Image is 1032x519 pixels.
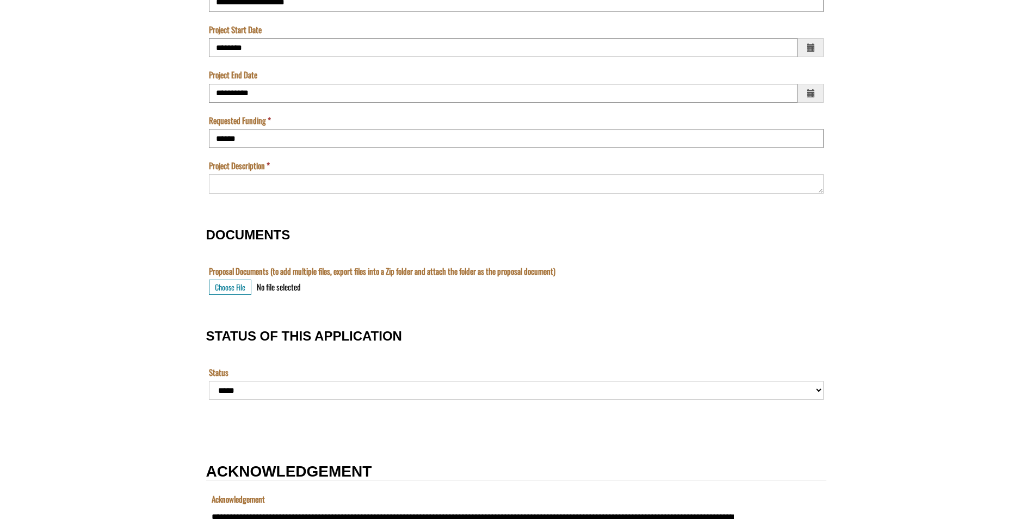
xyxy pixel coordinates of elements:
label: Project Description [209,160,270,171]
textarea: Acknowledgement [3,14,525,67]
label: Requested Funding [209,115,271,126]
span: Choose a date [798,38,824,57]
h3: STATUS OF THIS APPLICATION [206,329,826,343]
button: Choose File for Proposal Documents (to add multiple files, export files into a Zip folder and att... [209,280,251,295]
h2: ACKNOWLEDGEMENT [206,464,826,481]
fieldset: Section [206,423,826,441]
label: The name of the custom entity. [3,45,24,57]
fieldset: STATUS OF THIS APPLICATION [206,318,826,412]
fieldset: DOCUMENTS [206,217,826,307]
label: Project End Date [209,69,257,81]
label: Status [209,367,228,378]
input: Name [3,60,525,79]
input: Program is a required field. [3,14,525,33]
label: Submissions Due Date [3,91,68,102]
textarea: Project Description [209,174,824,193]
h3: DOCUMENTS [206,228,826,242]
div: No file selected [257,281,301,293]
label: Proposal Documents (to add multiple files, export files into a Zip folder and attach the folder a... [209,265,555,277]
label: Project Start Date [209,24,262,35]
span: Choose a date [798,84,824,103]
